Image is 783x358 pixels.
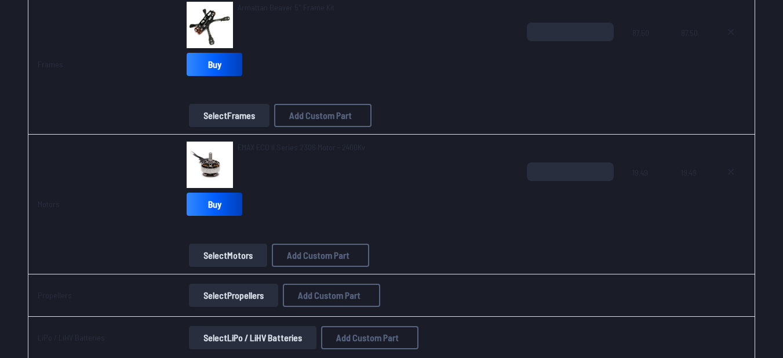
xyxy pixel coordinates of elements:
button: SelectLiPo / LiHV Batteries [189,326,316,349]
span: 19.49 [632,162,662,218]
a: SelectMotors [187,244,270,267]
button: Add Custom Part [274,104,372,127]
a: EMAX ECO II Series 2306 Motor - 2400Kv [238,142,365,153]
a: LiPo / LiHV Batteries [38,332,105,342]
a: Armattan Beaver 5" Frame Kit [238,2,334,13]
span: 19.49 [681,162,698,218]
button: SelectMotors [189,244,267,267]
a: Buy [187,193,242,216]
span: Add Custom Part [289,111,352,120]
a: SelectLiPo / LiHV Batteries [187,326,319,349]
button: Add Custom Part [272,244,369,267]
img: image [187,142,233,188]
span: Add Custom Part [336,333,399,342]
img: image [187,2,233,48]
a: Motors [38,199,60,209]
span: Add Custom Part [287,251,349,260]
button: Add Custom Part [321,326,418,349]
button: SelectFrames [189,104,270,127]
span: 87.50 [632,23,662,78]
span: Add Custom Part [298,291,360,300]
span: 87.50 [681,23,698,78]
span: EMAX ECO II Series 2306 Motor - 2400Kv [238,142,365,152]
a: SelectFrames [187,104,272,127]
a: Frames [38,59,63,69]
button: Add Custom Part [283,284,380,307]
button: SelectPropellers [189,284,278,307]
a: Buy [187,53,242,76]
a: Propellers [38,290,72,300]
span: Armattan Beaver 5" Frame Kit [238,2,334,12]
a: SelectPropellers [187,284,281,307]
